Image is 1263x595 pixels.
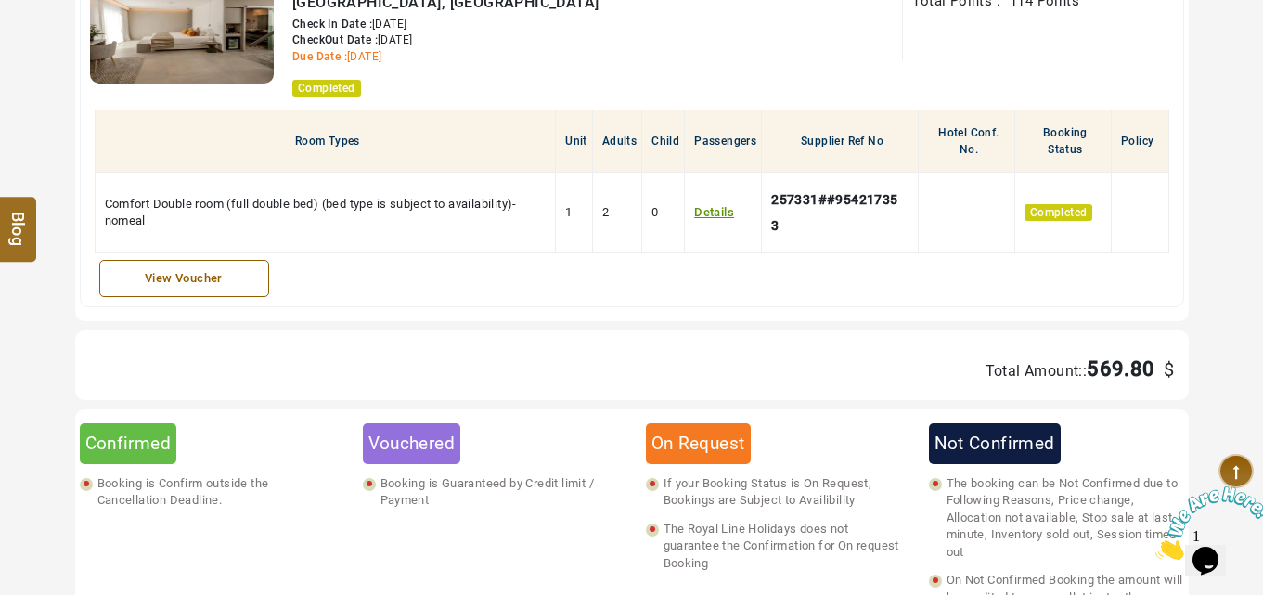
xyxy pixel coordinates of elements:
span: Due Date : [292,50,347,63]
div: On Request [646,423,751,463]
span: Total Amount:: [986,362,1088,380]
div: View Voucher [110,270,259,288]
div: Vouchered [363,423,461,463]
th: Passengers [685,110,762,173]
th: Hotel Conf. No. [918,110,1014,173]
span: If your Booking Status is On Request, Bookings are Subject to Availibility [659,475,901,510]
span: Policy [1121,135,1153,148]
span: Blog [6,212,31,227]
div: 257331##954217353 [771,187,913,239]
span: 0 [651,205,658,219]
span: - [928,205,932,219]
span: 2 [602,205,609,219]
th: Adults [592,110,641,173]
span: Booking is Guaranteed by Credit limit / Payment [376,475,618,510]
span: Completed [292,80,361,97]
th: Supplier Ref No [762,110,919,173]
span: $ [1159,358,1174,381]
span: Comfort Double room (full double bed) (bed type is subject to availability)-nomeal [105,197,517,227]
a: Details [694,205,734,219]
span: The booking can be Not Confirmed due to Following Reasons, Price change, Allocation not available... [942,475,1184,562]
img: Chat attention grabber [7,7,122,81]
span: 1 [7,7,15,23]
span: 569.80 [1087,357,1154,381]
span: [DATE] [378,33,412,46]
th: Booking Status [1014,110,1111,173]
div: Confirmed [80,423,177,463]
span: CheckOut Date : [292,33,378,46]
span: Completed [1025,204,1093,221]
th: Child [642,110,685,173]
span: Booking is Confirm outside the Cancellation Deadline. [93,475,335,510]
span: 1 [565,205,572,219]
span: [DATE] [347,50,381,63]
span: The Royal Line Holidays does not guarantee the Confirmation for On request Booking [659,521,901,573]
iframe: chat widget [1148,479,1263,567]
span: [DATE] [372,18,406,31]
th: Unit [556,110,593,173]
th: Room Types [95,110,556,173]
a: View Voucher [99,260,269,298]
span: Check In Date : [292,18,372,31]
div: Not Confirmed [929,423,1061,463]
